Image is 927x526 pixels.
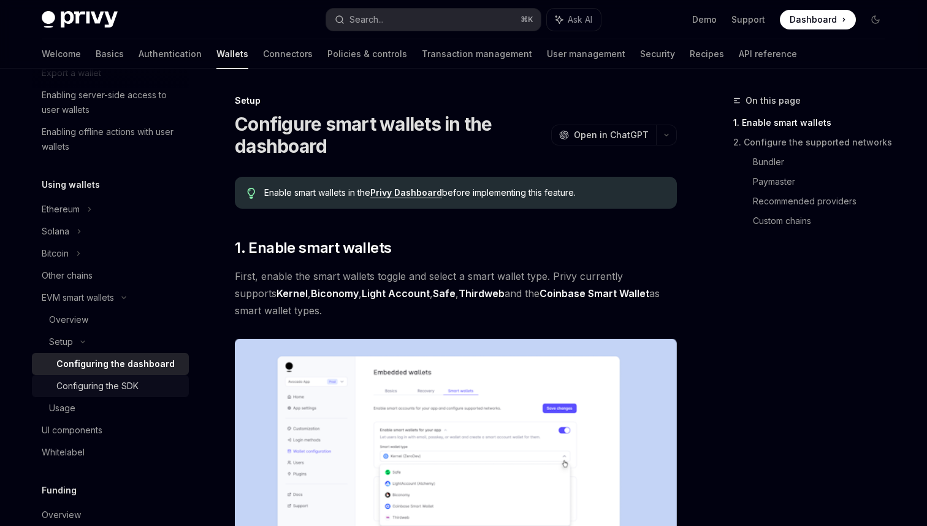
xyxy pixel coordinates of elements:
div: Configuring the SDK [56,379,139,393]
a: Coinbase Smart Wallet [540,287,649,300]
a: Basics [96,39,124,69]
span: Ask AI [568,14,592,26]
button: Toggle dark mode [866,10,885,29]
div: Overview [42,508,81,522]
div: Usage [49,401,75,416]
a: Dashboard [780,10,856,29]
div: Configuring the dashboard [56,357,175,371]
div: Setup [49,335,73,349]
a: Configuring the dashboard [32,353,189,375]
h5: Funding [42,483,77,498]
a: 2. Configure the supported networks [733,133,895,152]
div: Setup [235,95,677,107]
div: Enabling offline actions with user wallets [42,125,181,154]
a: Overview [32,504,189,526]
button: Ask AI [547,9,601,31]
span: Open in ChatGPT [574,129,649,141]
h5: Using wallets [42,177,100,192]
span: ⌘ K [521,15,533,25]
span: First, enable the smart wallets toggle and select a smart wallet type. Privy currently supports ,... [235,268,677,319]
div: Solana [42,224,69,239]
div: EVM smart wallets [42,290,114,305]
a: UI components [32,419,189,441]
a: Transaction management [422,39,532,69]
a: Other chains [32,265,189,287]
a: Recommended providers [753,191,895,211]
a: Policies & controls [327,39,407,69]
a: Wallets [216,39,248,69]
a: Connectors [263,39,313,69]
a: Kernel [277,287,308,300]
a: Configuring the SDK [32,375,189,397]
a: Support [731,14,765,26]
span: Enable smart wallets in the before implementing this feature. [264,187,665,199]
a: Privy Dashboard [370,187,442,198]
a: 1. Enable smart wallets [733,113,895,133]
a: Demo [692,14,717,26]
a: Enabling server-side access to user wallets [32,84,189,121]
a: Bundler [753,152,895,172]
h1: Configure smart wallets in the dashboard [235,113,546,157]
div: Ethereum [42,202,80,217]
a: Whitelabel [32,441,189,463]
a: Enabling offline actions with user wallets [32,121,189,158]
a: Usage [32,397,189,419]
button: Search...⌘K [326,9,541,31]
div: Whitelabel [42,445,85,460]
div: Enabling server-side access to user wallets [42,88,181,117]
svg: Tip [247,188,256,199]
div: Other chains [42,268,93,283]
a: Biconomy [311,287,359,300]
img: dark logo [42,11,118,28]
a: Safe [433,287,456,300]
div: Overview [49,312,88,327]
a: Overview [32,309,189,331]
a: API reference [739,39,797,69]
span: Dashboard [790,14,837,26]
a: Authentication [139,39,202,69]
a: User management [547,39,625,69]
a: Security [640,39,675,69]
button: Open in ChatGPT [551,125,656,145]
div: Search... [349,12,384,27]
a: Thirdweb [459,287,505,300]
a: Light Account [362,287,430,300]
span: 1. Enable smart wallets [235,238,391,258]
a: Welcome [42,39,81,69]
a: Paymaster [753,172,895,191]
div: Bitcoin [42,246,69,261]
div: UI components [42,423,102,438]
span: On this page [746,93,801,108]
a: Recipes [690,39,724,69]
a: Custom chains [753,211,895,231]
